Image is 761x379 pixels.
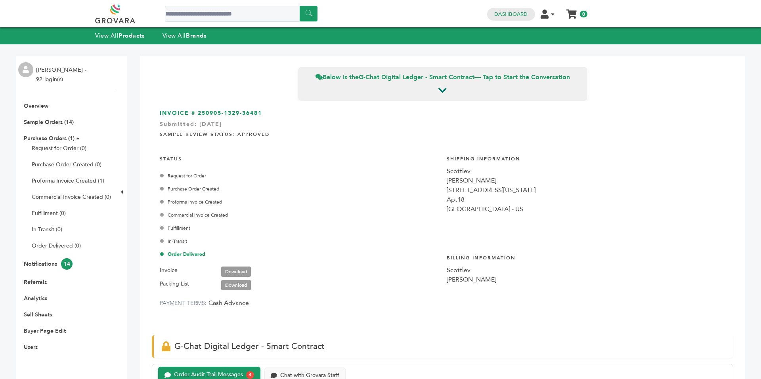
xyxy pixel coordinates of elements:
[24,135,75,142] a: Purchase Orders (1)
[32,226,62,233] a: In-Transit (0)
[359,73,474,82] strong: G-Chat Digital Ledger - Smart Contract
[165,6,317,22] input: Search a product or brand...
[315,73,570,82] span: Below is the — Tap to Start the Conversation
[447,150,726,166] h4: Shipping Information
[24,102,48,110] a: Overview
[174,341,325,352] span: G-Chat Digital Ledger - Smart Contract
[32,193,111,201] a: Commercial Invoice Created (0)
[32,161,101,168] a: Purchase Order Created (0)
[447,204,726,214] div: [GEOGRAPHIC_DATA] - US
[447,195,726,204] div: Apt18
[24,260,73,268] a: Notifications14
[567,7,576,15] a: My Cart
[160,120,725,132] div: Submitted: [DATE]
[162,238,439,245] div: In-Transit
[447,275,726,284] div: [PERSON_NAME]
[24,278,47,286] a: Referrals
[24,295,47,302] a: Analytics
[174,371,243,378] div: Order Audit Trail Messages
[24,311,52,318] a: Sell Sheets
[160,266,178,275] label: Invoice
[163,32,207,40] a: View AllBrands
[580,11,587,17] span: 0
[162,211,439,219] div: Commercial Invoice Created
[160,125,725,142] h4: Sample Review Status: Approved
[160,299,207,307] label: PAYMENT TERMS:
[186,32,207,40] strong: Brands
[160,150,439,166] h4: STATUS
[32,242,81,249] a: Order Delivered (0)
[32,145,86,152] a: Request for Order (0)
[162,198,439,206] div: Proforma Invoice Created
[24,118,74,126] a: Sample Orders (14)
[119,32,145,40] strong: Products
[18,62,33,77] img: profile.png
[95,32,145,40] a: View AllProducts
[494,11,528,18] a: Dashboard
[36,65,88,84] li: [PERSON_NAME] - 92 login(s)
[221,267,251,277] a: Download
[160,109,725,117] h3: INVOICE # 250905-1329-36481
[246,371,254,379] div: 4
[162,172,439,179] div: Request for Order
[447,185,726,195] div: [STREET_ADDRESS][US_STATE]
[280,372,339,379] div: Chat with Grovara Staff
[447,249,726,265] h4: Billing Information
[447,166,726,176] div: Scottlev
[24,327,66,335] a: Buyer Page Edit
[32,177,104,185] a: Proforma Invoice Created (1)
[447,265,726,275] div: Scottlev
[162,225,439,232] div: Fulfillment
[32,209,66,217] a: Fulfillment (0)
[447,176,726,185] div: [PERSON_NAME]
[162,185,439,192] div: Purchase Order Created
[160,279,189,289] label: Packing List
[61,258,73,270] span: 14
[162,251,439,258] div: Order Delivered
[24,343,38,351] a: Users
[208,299,249,307] span: Cash Advance
[221,280,251,290] a: Download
